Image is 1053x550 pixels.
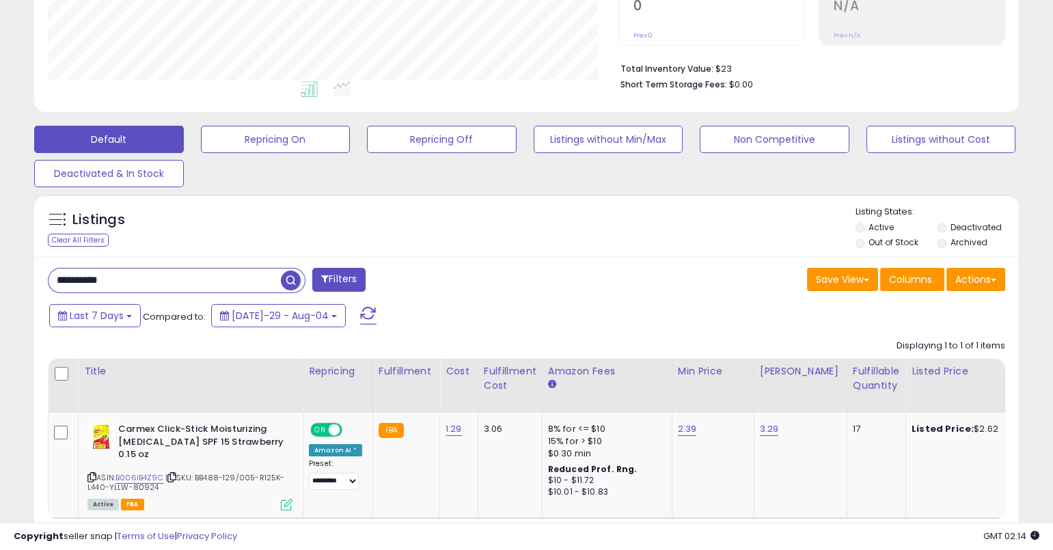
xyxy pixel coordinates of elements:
[367,126,517,153] button: Repricing Off
[121,499,144,510] span: FBA
[48,234,109,247] div: Clear All Filters
[853,423,895,435] div: 17
[912,364,1030,379] div: Listed Price
[946,268,1005,291] button: Actions
[620,63,713,74] b: Total Inventory Value:
[834,31,860,40] small: Prev: N/A
[548,364,666,379] div: Amazon Fees
[912,422,974,435] b: Listed Price:
[446,364,472,379] div: Cost
[87,472,285,493] span: | SKU: BB488-129/005-R125K-L440-YLLW-80924
[309,444,362,456] div: Amazon AI *
[548,379,556,391] small: Amazon Fees.
[548,486,661,498] div: $10.01 - $10.83
[484,364,536,393] div: Fulfillment Cost
[14,530,237,543] div: seller snap | |
[117,530,175,542] a: Terms of Use
[897,340,1005,353] div: Displaying 1 to 1 of 1 items
[211,304,346,327] button: [DATE]-29 - Aug-04
[912,423,1025,435] div: $2.62
[951,236,987,248] label: Archived
[70,309,124,322] span: Last 7 Days
[853,364,900,393] div: Fulfillable Quantity
[548,448,661,460] div: $0.30 min
[807,268,878,291] button: Save View
[87,423,115,450] img: 41amQ+4xOqL._SL40_.jpg
[340,424,362,436] span: OFF
[312,424,329,436] span: ON
[951,221,1002,233] label: Deactivated
[880,268,944,291] button: Columns
[869,221,894,233] label: Active
[678,422,697,436] a: 2.39
[548,475,661,486] div: $10 - $11.72
[379,423,404,438] small: FBA
[548,435,661,448] div: 15% for > $10
[889,273,932,286] span: Columns
[869,236,918,248] label: Out of Stock
[620,59,995,76] li: $23
[143,310,206,323] span: Compared to:
[983,530,1039,542] span: 2025-08-12 02:14 GMT
[760,364,841,379] div: [PERSON_NAME]
[87,423,292,509] div: ASIN:
[72,210,125,230] h5: Listings
[678,364,748,379] div: Min Price
[34,126,184,153] button: Default
[866,126,1016,153] button: Listings without Cost
[700,126,849,153] button: Non Competitive
[115,472,163,484] a: B006IB4Z9C
[14,530,64,542] strong: Copyright
[548,463,638,475] b: Reduced Prof. Rng.
[87,499,119,510] span: All listings currently available for purchase on Amazon
[312,268,366,292] button: Filters
[49,304,141,327] button: Last 7 Days
[760,422,779,436] a: 3.29
[379,364,434,379] div: Fulfillment
[534,126,683,153] button: Listings without Min/Max
[309,459,362,490] div: Preset:
[446,422,462,436] a: 1.29
[201,126,351,153] button: Repricing On
[309,364,367,379] div: Repricing
[729,78,753,91] span: $0.00
[177,530,237,542] a: Privacy Policy
[84,364,297,379] div: Title
[118,423,284,465] b: Carmex Click-Stick Moisturizing [MEDICAL_DATA] SPF 15 Strawberry 0.15 oz
[548,423,661,435] div: 8% for <= $10
[856,206,1019,219] p: Listing States:
[633,31,653,40] small: Prev: 0
[484,423,532,435] div: 3.06
[232,309,329,322] span: [DATE]-29 - Aug-04
[34,160,184,187] button: Deactivated & In Stock
[620,79,727,90] b: Short Term Storage Fees:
